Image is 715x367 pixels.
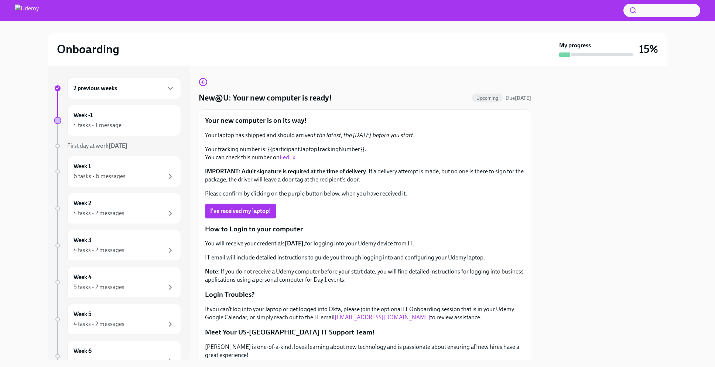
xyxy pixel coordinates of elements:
h2: Onboarding [57,42,119,57]
p: How to Login to your computer [205,224,525,234]
a: Week 16 tasks • 6 messages [54,156,181,187]
div: 1 message [73,357,100,365]
h6: Week 6 [73,347,92,355]
p: If you can’t log into your laptop or get logged into Okta, please join the optional IT Onboarding... [205,305,525,322]
h4: New@U: Your new computer is ready! [199,92,332,103]
strong: [DATE] [515,95,531,101]
strong: Note [205,268,218,275]
img: Udemy [15,4,39,16]
div: 4 tasks • 2 messages [73,246,124,254]
em: at the latest, the [DATE] before you start [310,132,413,139]
p: Login Troubles? [205,290,525,299]
h6: Week 4 [73,273,92,281]
strong: IMPORTANT: Adult signature is required at the time of delivery [205,168,366,175]
p: Please confirm by clicking on the purple button below, when you have received it. [205,190,525,198]
h6: Week -1 [73,111,93,119]
p: Your new computer is on its way! [205,116,525,125]
strong: My progress [559,41,591,50]
a: Week 24 tasks • 2 messages [54,193,181,224]
div: 4 tasks • 2 messages [73,320,124,328]
a: Week 54 tasks • 2 messages [54,304,181,335]
a: FedEx. [280,154,297,161]
a: Week 45 tasks • 2 messages [54,267,181,298]
p: : If you do not receive a Udemy computer before your start date, you will find detailed instructi... [205,268,525,284]
div: 2 previous weeks [67,78,181,99]
p: Meet Your US-[GEOGRAPHIC_DATA] IT Support Team! [205,327,525,337]
p: IT email will include detailed instructions to guide you through logging into and configuring you... [205,254,525,262]
span: First day at work [67,142,127,149]
h6: Week 2 [73,199,91,207]
a: Week -14 tasks • 1 message [54,105,181,136]
div: 5 tasks • 2 messages [73,283,124,291]
button: I've received my laptop! [205,204,276,218]
p: Your tracking number is: {{participant.laptopTrackingNumber}}. You can check this number on [205,145,525,162]
p: You will receive your credentials for logging into your Udemy device from IT. [205,239,525,248]
a: [EMAIL_ADDRESS][DOMAIN_NAME] [335,314,430,321]
p: Your laptop has shipped and should arrive . [205,131,525,139]
p: . If a delivery attempt is made, but no one is there to sign for the package, the driver will lea... [205,167,525,184]
h6: Week 5 [73,310,92,318]
h6: Week 1 [73,162,91,170]
span: September 20th, 2025 13:00 [506,95,531,102]
h6: 2 previous weeks [73,84,117,92]
h3: 15% [639,43,658,56]
div: 4 tasks • 1 message [73,121,122,129]
a: Week 34 tasks • 2 messages [54,230,181,261]
span: Due [506,95,531,101]
strong: [DATE], [285,240,305,247]
div: 6 tasks • 6 messages [73,172,126,180]
span: Upcoming [472,95,503,101]
span: I've received my laptop! [210,207,271,215]
a: First day at work[DATE] [54,142,181,150]
p: [PERSON_NAME] is one-of-a-kind, loves learning about new technology and is passionate about ensur... [205,343,525,359]
strong: [DATE] [109,142,127,149]
h6: Week 3 [73,236,92,244]
div: 4 tasks • 2 messages [73,209,124,217]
